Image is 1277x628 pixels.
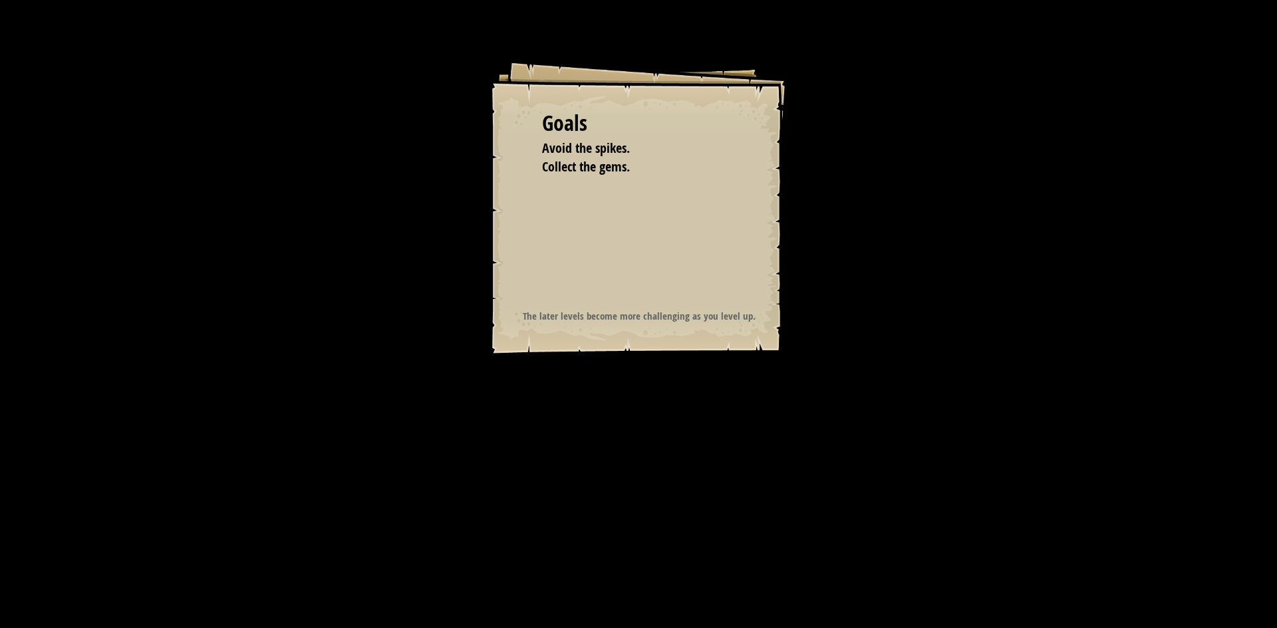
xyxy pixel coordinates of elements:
[525,139,732,158] li: Avoid the spikes.
[542,139,630,157] span: Avoid the spikes.
[542,157,630,175] span: Collect the gems.
[525,157,732,177] li: Collect the gems.
[542,108,735,139] div: Goals
[505,309,772,323] p: The later levels become more challenging as you level up.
